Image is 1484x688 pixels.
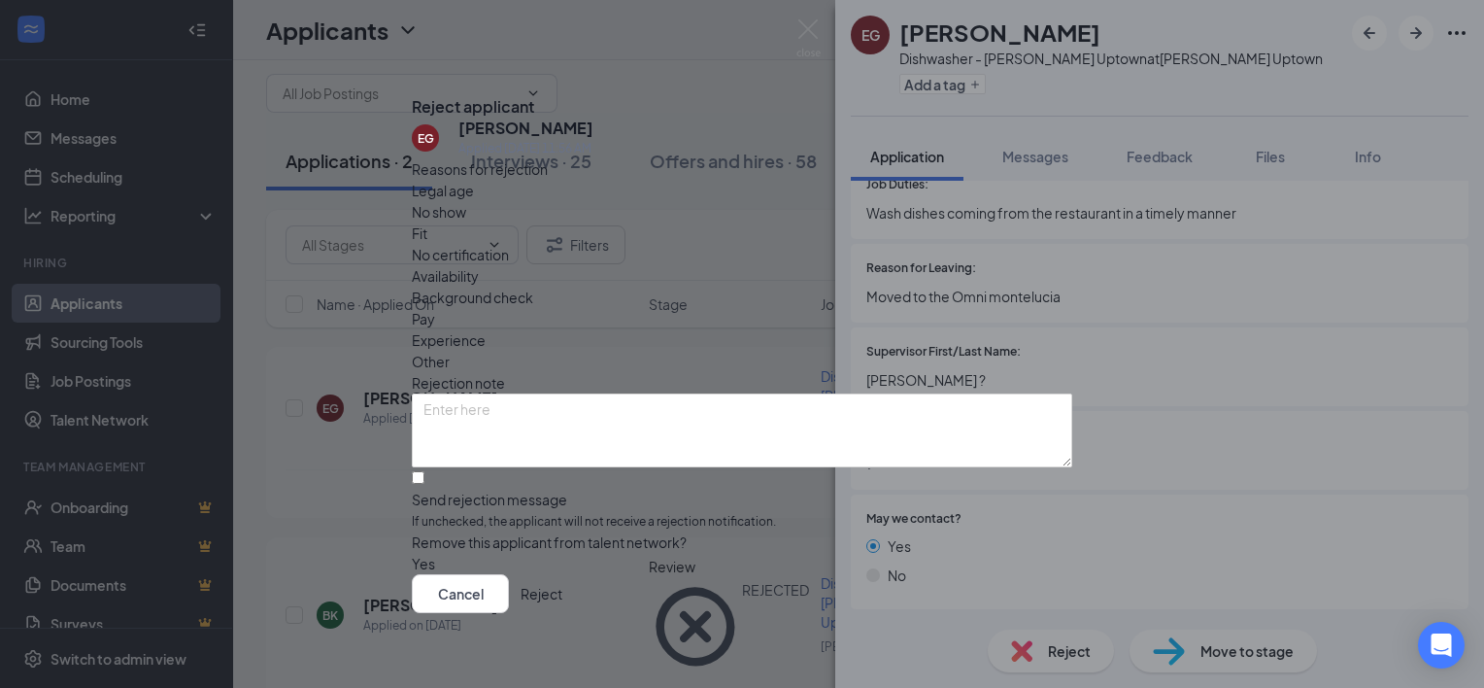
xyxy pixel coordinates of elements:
[1418,622,1465,669] div: Open Intercom Messenger
[412,490,1072,509] div: Send rejection message
[412,374,505,392] span: Rejection note
[412,308,435,329] span: Pay
[412,533,687,551] span: Remove this applicant from talent network?
[412,351,450,372] span: Other
[412,201,466,223] span: No show
[412,96,534,118] h3: Reject applicant
[521,574,562,613] button: Reject
[412,513,1072,532] span: If unchecked, the applicant will not receive a rejection notification.
[412,329,486,351] span: Experience
[412,574,509,613] button: Cancel
[412,265,479,287] span: Availability
[418,130,434,147] div: EG
[412,471,424,484] input: Send rejection messageIf unchecked, the applicant will not receive a rejection notification.
[412,553,435,574] span: Yes
[412,180,474,201] span: Legal age
[458,139,593,158] div: Applied [DATE] 11:56 AM
[412,287,533,308] span: Background check
[458,118,593,139] h5: [PERSON_NAME]
[412,223,427,244] span: Fit
[412,244,509,265] span: No certification
[412,160,548,178] span: Reasons for rejection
